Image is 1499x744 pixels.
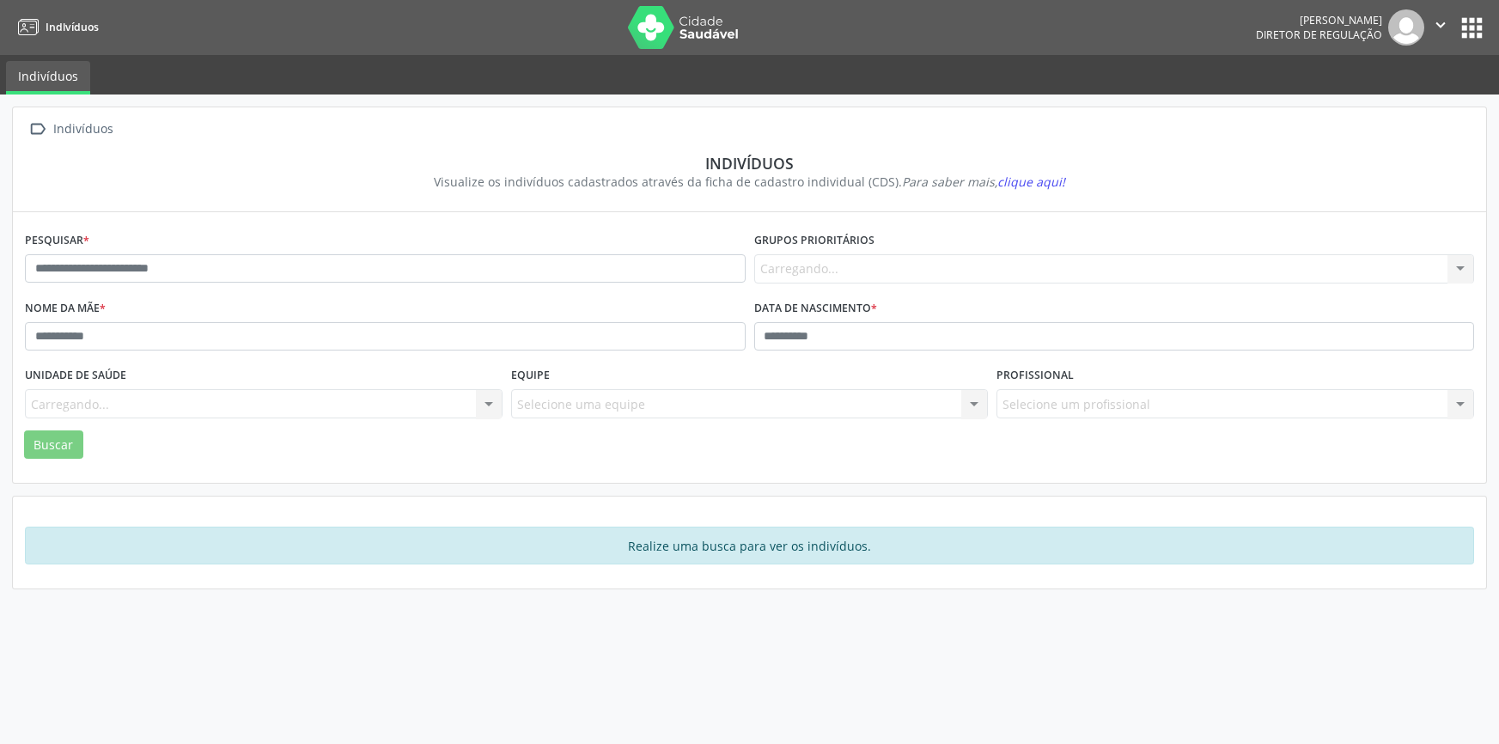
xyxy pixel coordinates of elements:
i:  [1431,15,1450,34]
i:  [25,117,50,142]
span: clique aqui! [997,174,1065,190]
label: Data de nascimento [754,296,877,322]
label: Unidade de saúde [25,363,126,389]
label: Profissional [996,363,1074,389]
a:  Indivíduos [25,117,116,142]
label: Equipe [511,363,550,389]
div: Indivíduos [50,117,116,142]
button: Buscar [24,430,83,460]
div: Indivíduos [37,154,1462,173]
label: Pesquisar [25,228,89,254]
div: [PERSON_NAME] [1256,13,1382,27]
i: Para saber mais, [902,174,1065,190]
a: Indivíduos [6,61,90,95]
img: img [1388,9,1424,46]
button:  [1424,9,1457,46]
a: Indivíduos [12,13,99,41]
button: apps [1457,13,1487,43]
label: Grupos prioritários [754,228,874,254]
label: Nome da mãe [25,296,106,322]
div: Visualize os indivíduos cadastrados através da ficha de cadastro individual (CDS). [37,173,1462,191]
div: Realize uma busca para ver os indivíduos. [25,527,1474,564]
span: Diretor de regulação [1256,27,1382,42]
span: Indivíduos [46,20,99,34]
